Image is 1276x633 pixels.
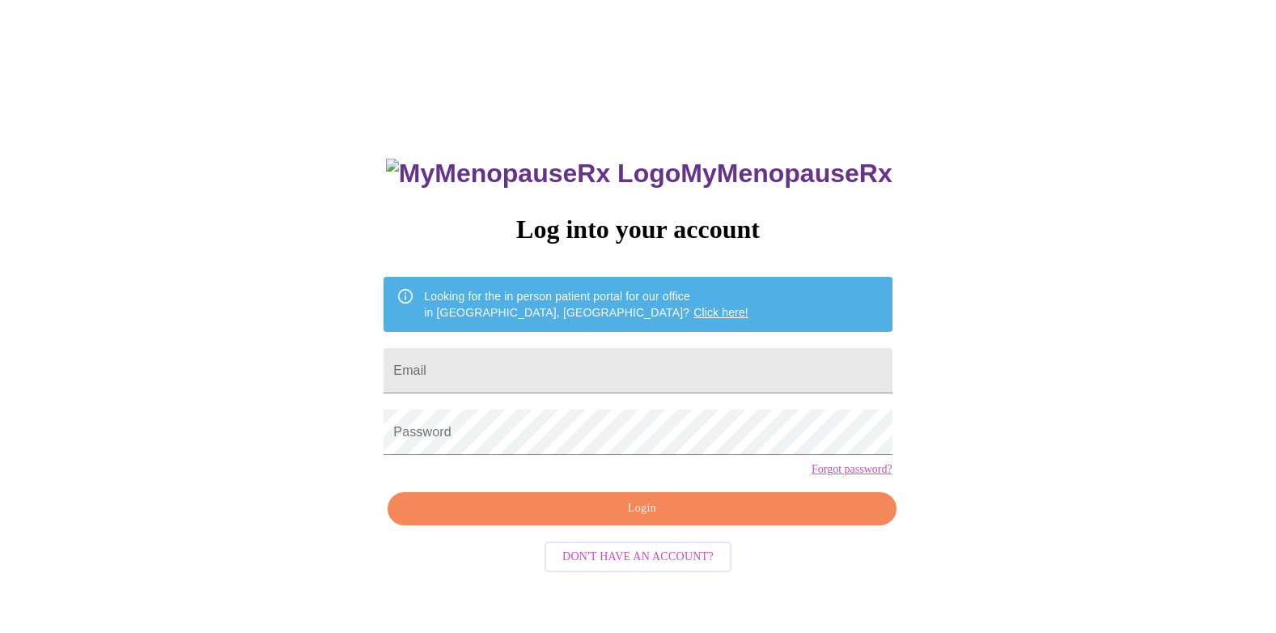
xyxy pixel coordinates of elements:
[386,159,680,189] img: MyMenopauseRx Logo
[384,215,892,244] h3: Log into your account
[562,547,714,567] span: Don't have an account?
[693,306,748,319] a: Click here!
[545,542,731,573] button: Don't have an account?
[540,549,736,563] a: Don't have an account?
[386,159,892,189] h3: MyMenopauseRx
[406,499,877,519] span: Login
[812,463,892,476] a: Forgot password?
[388,492,896,525] button: Login
[424,282,748,327] div: Looking for the in person patient portal for our office in [GEOGRAPHIC_DATA], [GEOGRAPHIC_DATA]?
